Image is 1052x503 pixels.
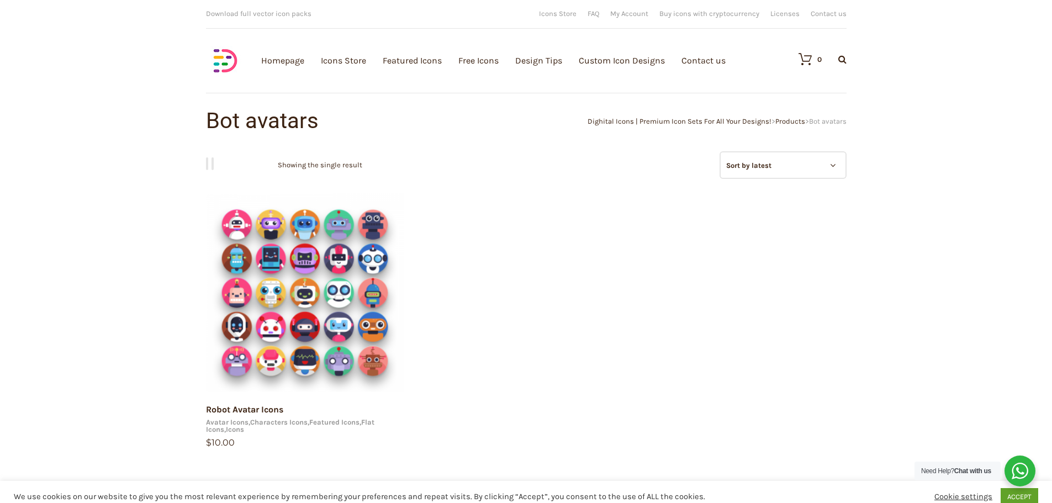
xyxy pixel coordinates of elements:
[206,437,212,448] span: $
[206,418,249,426] a: Avatar Icons
[206,437,235,448] bdi: 10.00
[921,467,991,475] span: Need Help?
[770,10,800,17] a: Licenses
[934,492,992,502] a: Cookie settings
[226,425,244,433] a: Icons
[610,10,648,17] a: My Account
[817,56,822,63] div: 0
[809,117,847,125] span: Bot avatars
[250,418,308,426] a: Characters Icons
[539,10,577,17] a: Icons Store
[526,118,847,125] div: > >
[775,117,805,125] a: Products
[206,9,311,18] span: Download full vector icon packs
[206,110,526,132] h1: Bot avatars
[787,52,822,66] a: 0
[588,117,771,125] a: Dighital Icons | Premium Icon Sets For All Your Designs!
[278,151,362,179] p: Showing the single result
[206,418,374,433] a: Flat Icons
[14,492,731,502] div: We use cookies on our website to give you the most relevant experience by remembering your prefer...
[206,419,405,433] div: , , , ,
[954,467,991,475] strong: Chat with us
[659,10,759,17] a: Buy icons with cryptocurrency
[811,10,847,17] a: Contact us
[309,418,360,426] a: Featured Icons
[206,404,283,415] a: Robot Avatar Icons
[588,10,599,17] a: FAQ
